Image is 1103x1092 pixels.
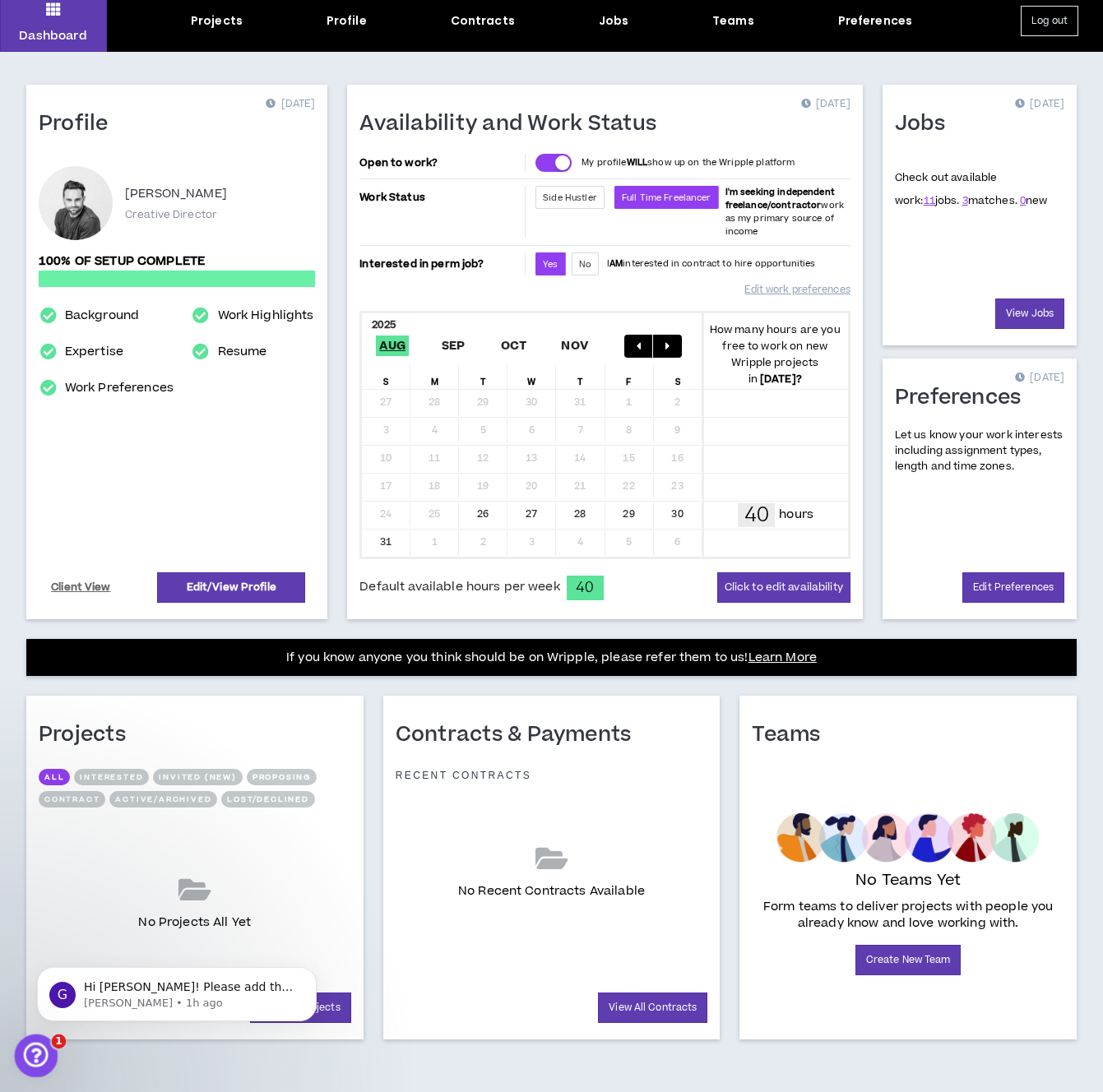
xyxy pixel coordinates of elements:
h1: Gabriella [80,8,138,21]
div: Profile [327,12,367,30]
p: Recent Contracts [396,769,532,782]
div: Profile image for Gabriella [70,399,86,415]
a: 11 [924,193,935,208]
h1: Contracts & Payments [396,722,644,748]
p: If you know anyone you think should be on Wripple, please refer them to us! [286,648,817,668]
button: Interested [74,769,149,785]
p: Let us know your work interests including assignment types, length and time zones. [895,428,1064,475]
span: Yes [543,258,558,271]
iframe: Intercom live chat [15,1034,58,1078]
div: Hi 👋 I see a job that I'm interested in (Social Media Content Creator for MoistureShield). I'm no... [59,180,316,361]
button: Log out [1021,6,1078,36]
button: Proposing [247,769,317,785]
iframe: Intercom notifications message [12,932,341,1048]
button: Active/Archived [109,791,217,807]
div: Profile image for Gabriella [47,9,73,35]
div: Take a look around! If you have any questions, just reply to this message. [26,78,257,110]
p: [DATE] [801,96,850,113]
div: Hey there 👋Welcome to Wripple 🙌Take a look around! If you have any questions, just reply to this ... [13,20,270,145]
button: Contract [39,791,105,807]
button: Lost/Declined [221,791,314,807]
a: Edit Preferences [962,572,1064,603]
p: Open to work? [359,156,521,169]
p: Form teams to deliver projects with people you already know and love working with. [758,899,1058,932]
a: Expertise [65,342,123,362]
h1: Profile [39,111,121,137]
button: Home [257,7,289,38]
div: Hi [PERSON_NAME]! Please add the content creator role and I will get it approved. Thanks!Gabriell... [13,434,270,502]
a: Learn More [748,649,817,666]
div: S [362,364,410,389]
span: Side Hustler [543,192,597,204]
b: 2025 [372,317,396,332]
div: Gabriella says… [13,396,316,434]
a: 0 [1020,193,1026,208]
div: T [459,364,507,389]
div: Jobs [599,12,629,30]
div: Chris says… [13,180,316,374]
div: F [605,364,654,389]
div: joined the conversation [91,400,259,414]
div: W [507,364,556,389]
p: My profile show up on the Wripple platform [582,156,795,169]
button: Gif picker [52,539,65,552]
span: Oct [498,335,531,356]
a: Work Preferences [65,378,174,398]
p: Active 1h ago [80,21,153,37]
a: View Jobs [995,298,1064,329]
strong: AM [609,257,623,270]
span: new [1020,193,1048,208]
textarea: Message… [14,504,315,532]
div: Teams [712,12,754,30]
p: [PERSON_NAME] [125,184,227,204]
a: Create New Team [855,945,962,975]
p: Work Status [359,186,521,209]
button: Upload attachment [78,539,91,552]
p: [DATE] [266,96,315,113]
p: No Recent Contracts Available [458,882,645,900]
p: 100% of setup complete [39,252,315,271]
b: Gabriella [91,401,141,413]
div: Contracts [451,12,515,30]
p: No Teams Yet [855,869,961,892]
div: M [410,364,459,389]
a: View All Contracts [598,993,707,1023]
div: T [556,364,605,389]
div: Morgan says… [13,20,316,158]
b: [DATE] ? [760,372,802,386]
button: Emoji picker [25,539,39,552]
a: Work Highlights [218,306,314,326]
p: Check out available work: [895,170,1048,208]
h1: Projects [39,722,138,748]
img: empty [776,813,1039,863]
a: Resume [218,342,267,362]
a: Edit/View Profile [157,572,305,603]
p: hours [779,506,813,524]
div: S [654,364,702,389]
div: Chris H. [39,166,113,240]
p: How many hours are you free to work on new Wripple projects in [702,322,848,387]
div: Welcome to Wripple 🙌 [26,54,257,71]
button: All [39,769,70,785]
div: Projects [191,12,243,30]
div: Hi [PERSON_NAME]! Please add the content creator role and I will get it approved. Thanks! [26,444,257,493]
p: [DATE] [1015,370,1064,386]
p: Creative Director [125,207,217,222]
div: Gabriella says… [13,434,316,539]
button: Invited (new) [153,769,242,785]
h1: Jobs [895,111,957,137]
span: 1 [52,1034,67,1049]
p: I interested in contract to hire opportunities [607,257,816,271]
h1: Preferences [895,385,1034,411]
p: Interested in perm job? [359,252,521,275]
div: Close [289,7,318,36]
p: [DATE] [1015,96,1064,113]
h1: Availability and Work Status [359,111,669,137]
button: Send a message… [282,532,308,558]
div: Preferences [838,12,913,30]
a: Edit work preferences [744,275,850,304]
div: Hi 👋 I see a job that I'm interested in (Social Media Content Creator for MoistureShield). I'm no... [72,190,303,351]
a: Background [65,306,139,326]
